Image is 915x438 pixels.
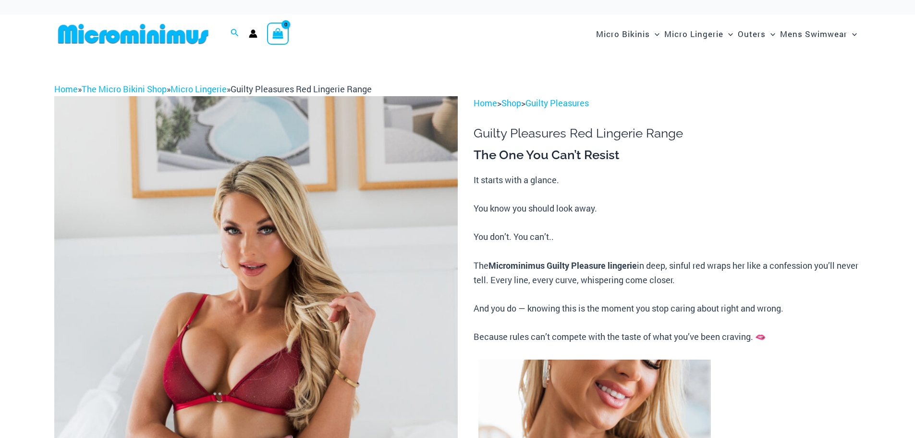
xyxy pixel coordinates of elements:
[780,22,847,46] span: Mens Swimwear
[54,83,78,95] a: Home
[171,83,227,95] a: Micro Lingerie
[592,18,861,50] nav: Site Navigation
[267,23,289,45] a: View Shopping Cart, empty
[474,97,497,109] a: Home
[738,22,766,46] span: Outers
[501,97,521,109] a: Shop
[474,173,861,344] p: It starts with a glance. You know you should look away. You don’t. You can’t.. The in deep, sinfu...
[723,22,733,46] span: Menu Toggle
[474,126,861,141] h1: Guilty Pleasures Red Lingerie Range
[778,19,859,49] a: Mens SwimwearMenu ToggleMenu Toggle
[249,29,257,38] a: Account icon link
[662,19,735,49] a: Micro LingerieMenu ToggleMenu Toggle
[650,22,659,46] span: Menu Toggle
[596,22,650,46] span: Micro Bikinis
[474,147,861,163] h3: The One You Can’t Resist
[766,22,775,46] span: Menu Toggle
[231,83,372,95] span: Guilty Pleasures Red Lingerie Range
[82,83,167,95] a: The Micro Bikini Shop
[525,97,589,109] a: Guilty Pleasures
[594,19,662,49] a: Micro BikinisMenu ToggleMenu Toggle
[847,22,857,46] span: Menu Toggle
[735,19,778,49] a: OutersMenu ToggleMenu Toggle
[474,96,861,111] p: > >
[488,260,637,271] b: Microminimus Guilty Pleasure lingerie
[231,27,239,40] a: Search icon link
[54,83,372,95] span: » » »
[54,23,212,45] img: MM SHOP LOGO FLAT
[664,22,723,46] span: Micro Lingerie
